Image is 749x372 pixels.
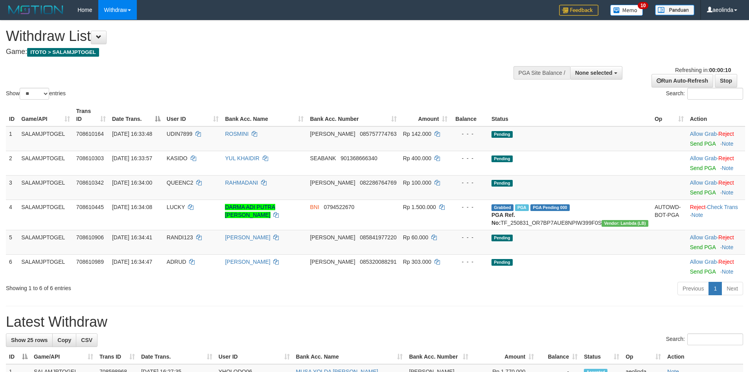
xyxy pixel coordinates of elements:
a: [PERSON_NAME] [225,234,270,241]
th: Game/API: activate to sort column ascending [18,104,73,126]
span: Rp 142.000 [403,131,431,137]
span: Refreshing in: [675,67,731,73]
span: Vendor URL: https://dashboard.q2checkout.com/secure [602,220,648,227]
img: Button%20Memo.svg [610,5,643,16]
button: None selected [570,66,622,80]
td: TF_250831_OR7BP7AUE8NPIW399F0S [488,200,651,230]
span: [DATE] 16:34:41 [112,234,152,241]
span: KASIDO [167,155,188,161]
img: Feedback.jpg [559,5,598,16]
a: Reject [690,204,706,210]
span: RANDI123 [167,234,193,241]
div: - - - [454,179,485,187]
span: QUEENC2 [167,180,193,186]
a: DARMA ADI PUTRA [PERSON_NAME] [225,204,275,218]
input: Search: [687,333,743,345]
span: [PERSON_NAME] [310,180,355,186]
a: Run Auto-Refresh [651,74,713,87]
a: Check Trans [707,204,738,210]
a: Allow Grab [690,131,717,137]
a: Note [722,189,734,196]
td: · [687,254,745,279]
td: · [687,151,745,175]
span: 10 [638,2,648,9]
td: SALAMJPTOGEL [18,200,73,230]
span: Rp 400.000 [403,155,431,161]
b: PGA Ref. No: [491,212,515,226]
td: · [687,175,745,200]
a: 1 [709,282,722,295]
td: AUTOWD-BOT-PGA [651,200,687,230]
span: Copy 0794522670 to clipboard [324,204,354,210]
a: Send PGA [690,268,716,275]
a: Note [722,141,734,147]
a: Note [692,212,703,218]
th: Trans ID: activate to sort column ascending [73,104,109,126]
td: SALAMJPTOGEL [18,230,73,254]
a: Reject [718,131,734,137]
th: Amount: activate to sort column ascending [400,104,451,126]
span: SEABANK [310,155,336,161]
a: Previous [677,282,709,295]
th: Status [488,104,651,126]
span: CSV [81,337,92,343]
span: LUCKY [167,204,185,210]
th: ID [6,104,18,126]
span: Copy 082286764769 to clipboard [360,180,396,186]
a: YUL KHAIDIR [225,155,259,161]
span: [PERSON_NAME] [310,259,355,265]
span: Pending [491,259,513,266]
span: · [690,131,718,137]
span: Pending [491,155,513,162]
span: PGA Pending [530,204,570,211]
div: - - - [454,203,485,211]
span: Grabbed [491,204,513,211]
span: Copy 085757774763 to clipboard [360,131,396,137]
td: SALAMJPTOGEL [18,151,73,175]
th: ID: activate to sort column descending [6,350,31,364]
div: - - - [454,233,485,241]
span: Rp 303.000 [403,259,431,265]
th: Balance: activate to sort column ascending [537,350,581,364]
span: 708610303 [76,155,104,161]
span: [DATE] 16:34:08 [112,204,152,210]
span: Copy 901368666340 to clipboard [340,155,377,161]
a: Stop [715,74,737,87]
th: Bank Acc. Name: activate to sort column ascending [293,350,406,364]
th: User ID: activate to sort column ascending [164,104,222,126]
a: Reject [718,234,734,241]
td: · [687,230,745,254]
td: 5 [6,230,18,254]
a: Send PGA [690,189,716,196]
th: Op: activate to sort column ascending [622,350,664,364]
th: Op: activate to sort column ascending [651,104,687,126]
td: SALAMJPTOGEL [18,126,73,151]
a: Copy [52,333,76,347]
a: RAHMADANI [225,180,258,186]
a: Allow Grab [690,180,717,186]
th: Status: activate to sort column ascending [581,350,622,364]
span: BNI [310,204,319,210]
th: Trans ID: activate to sort column ascending [96,350,138,364]
a: Reject [718,155,734,161]
th: Bank Acc. Name: activate to sort column ascending [222,104,307,126]
a: Send PGA [690,165,716,171]
img: panduan.png [655,5,694,15]
a: Reject [718,259,734,265]
a: Allow Grab [690,259,717,265]
img: MOTION_logo.png [6,4,66,16]
th: Bank Acc. Number: activate to sort column ascending [406,350,471,364]
span: Copy [57,337,71,343]
span: · [690,259,718,265]
th: Date Trans.: activate to sort column descending [109,104,164,126]
div: - - - [454,258,485,266]
a: Allow Grab [690,155,717,161]
td: 1 [6,126,18,151]
th: User ID: activate to sort column ascending [215,350,293,364]
span: 708610342 [76,180,104,186]
span: [PERSON_NAME] [310,234,355,241]
span: ITOTO > SALAMJPTOGEL [27,48,99,57]
td: SALAMJPTOGEL [18,254,73,279]
span: UDIN7899 [167,131,192,137]
span: [DATE] 16:33:57 [112,155,152,161]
